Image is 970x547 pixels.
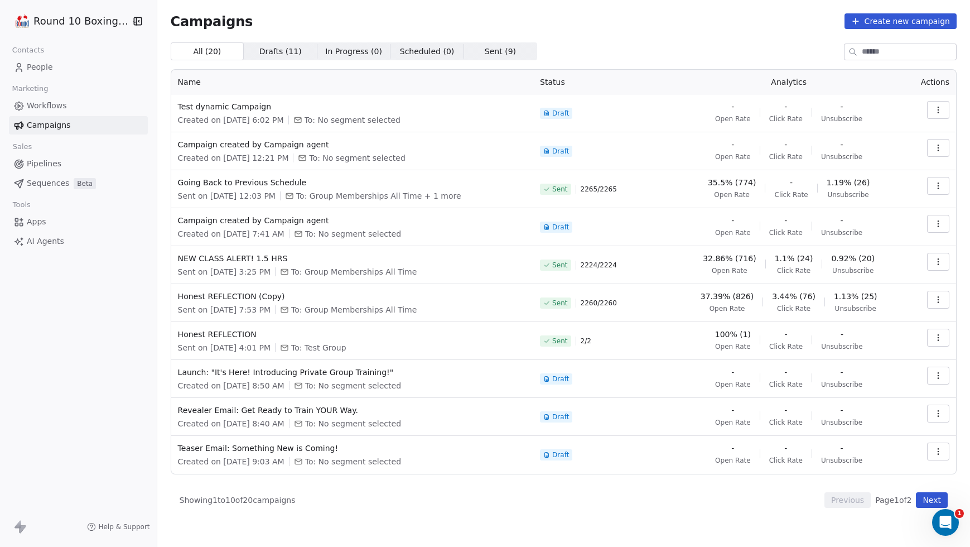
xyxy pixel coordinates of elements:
[841,139,843,150] span: -
[178,405,527,416] span: Revealer Email: Get Ready to Train YOUR Way.
[835,304,876,313] span: Unsubscribe
[291,304,417,315] span: To: Group Memberships All Time
[784,443,787,454] span: -
[932,509,959,536] iframe: Intercom live chat
[259,46,302,57] span: Drafts ( 11 )
[769,342,803,351] span: Click Rate
[731,367,734,378] span: -
[581,299,617,308] span: 2260 / 2260
[827,177,870,188] span: 1.19% (26)
[309,152,405,164] span: To: No segment selected
[821,380,862,389] span: Unsubscribe
[715,418,751,427] span: Open Rate
[875,495,911,506] span: Page 1 of 2
[715,152,751,161] span: Open Rate
[400,46,455,57] span: Scheduled ( 0 )
[827,190,868,199] span: Unsubscribe
[784,405,787,416] span: -
[841,329,843,340] span: -
[178,266,271,277] span: Sent on [DATE] 3:25 PM
[178,177,527,188] span: Going Back to Previous Schedule
[27,236,64,247] span: AI Agents
[9,232,148,251] a: AI Agents
[171,70,533,94] th: Name
[712,266,747,275] span: Open Rate
[769,380,803,389] span: Click Rate
[178,101,527,112] span: Test dynamic Campaign
[955,509,964,518] span: 1
[715,342,751,351] span: Open Rate
[552,337,567,346] span: Sent
[841,405,843,416] span: -
[841,215,843,226] span: -
[821,228,862,237] span: Unsubscribe
[714,190,750,199] span: Open Rate
[178,418,284,429] span: Created on [DATE] 8:40 AM
[731,101,734,112] span: -
[708,177,756,188] span: 35.5% (774)
[552,412,569,421] span: Draft
[9,174,148,193] a: SequencesBeta
[821,418,862,427] span: Unsubscribe
[552,147,569,156] span: Draft
[821,114,862,123] span: Unsubscribe
[581,261,617,270] span: 2224 / 2224
[325,46,382,57] span: In Progress ( 0 )
[87,522,149,531] a: Help & Support
[581,185,617,194] span: 2265 / 2265
[178,152,289,164] span: Created on [DATE] 12:21 PM
[305,228,401,239] span: To: No segment selected
[552,450,569,459] span: Draft
[178,114,284,126] span: Created on [DATE] 6:02 PM
[785,329,788,340] span: -
[178,367,527,378] span: Launch: "It's Here! Introducing Private Group Training!"
[27,61,53,73] span: People
[296,190,461,201] span: To: Group Memberships All Time + 1 more
[552,185,567,194] span: Sent
[8,138,37,155] span: Sales
[305,456,401,467] span: To: No segment selected
[178,380,284,391] span: Created on [DATE] 8:50 AM
[552,375,569,383] span: Draft
[305,418,401,429] span: To: No segment selected
[834,291,877,302] span: 1.13% (25)
[673,70,905,94] th: Analytics
[784,139,787,150] span: -
[9,213,148,231] a: Apps
[831,253,875,264] span: 0.92% (20)
[178,215,527,226] span: Campaign created by Campaign agent
[74,178,96,189] span: Beta
[772,291,815,302] span: 3.44% (76)
[7,80,53,97] span: Marketing
[715,380,751,389] span: Open Rate
[305,380,401,391] span: To: No segment selected
[841,367,843,378] span: -
[13,12,124,31] button: Round 10 Boxing Club
[180,495,296,506] span: Showing 1 to 10 of 20 campaigns
[27,177,69,189] span: Sequences
[27,158,61,170] span: Pipelines
[552,223,569,232] span: Draft
[784,215,787,226] span: -
[824,492,871,508] button: Previous
[905,70,956,94] th: Actions
[485,46,516,57] span: Sent ( 9 )
[715,114,751,123] span: Open Rate
[178,291,527,302] span: Honest REFLECTION (Copy)
[703,253,756,264] span: 32.86% (716)
[178,228,284,239] span: Created on [DATE] 7:41 AM
[552,261,567,270] span: Sent
[821,342,862,351] span: Unsubscribe
[701,291,754,302] span: 37.39% (826)
[790,177,793,188] span: -
[581,337,591,346] span: 2 / 2
[731,139,734,150] span: -
[784,101,787,112] span: -
[8,196,35,213] span: Tools
[777,304,810,313] span: Click Rate
[916,492,948,508] button: Next
[774,190,808,199] span: Click Rate
[178,329,527,340] span: Honest REFLECTION
[731,405,734,416] span: -
[16,15,29,28] img: Round%2010%20Boxing%20Club%20-%20Logo.png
